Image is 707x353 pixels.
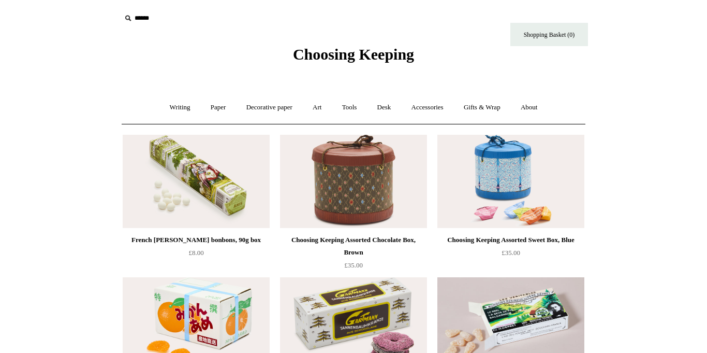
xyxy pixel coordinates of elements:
a: Writing [160,94,200,121]
div: Choosing Keeping Assorted Chocolate Box, Brown [283,234,424,259]
a: Choosing Keeping Assorted Sweet Box, Blue £35.00 [437,234,584,276]
a: Choosing Keeping Assorted Sweet Box, Blue Choosing Keeping Assorted Sweet Box, Blue [437,135,584,228]
a: Choosing Keeping Assorted Chocolate Box, Brown Choosing Keeping Assorted Chocolate Box, Brown [280,135,427,228]
a: Paper [201,94,235,121]
span: Choosing Keeping [293,46,414,63]
a: Gifts & Wrap [454,94,510,121]
a: Choosing Keeping Assorted Chocolate Box, Brown £35.00 [280,234,427,276]
a: French [PERSON_NAME] bonbons, 90g box £8.00 [123,234,270,276]
span: £35.00 [502,249,520,257]
a: Tools [333,94,366,121]
a: Decorative paper [237,94,302,121]
div: French [PERSON_NAME] bonbons, 90g box [125,234,267,246]
img: Choosing Keeping Assorted Sweet Box, Blue [437,135,584,228]
a: Desk [368,94,401,121]
img: French Anis de Flavigny bonbons, 90g box [123,135,270,228]
a: Accessories [402,94,453,121]
a: Choosing Keeping [293,54,414,61]
a: Shopping Basket (0) [510,23,588,46]
img: Choosing Keeping Assorted Chocolate Box, Brown [280,135,427,228]
a: Art [303,94,331,121]
a: French Anis de Flavigny bonbons, 90g box French Anis de Flavigny bonbons, 90g box [123,135,270,228]
a: About [511,94,547,121]
span: £35.00 [344,261,363,269]
div: Choosing Keeping Assorted Sweet Box, Blue [440,234,582,246]
span: £8.00 [188,249,203,257]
